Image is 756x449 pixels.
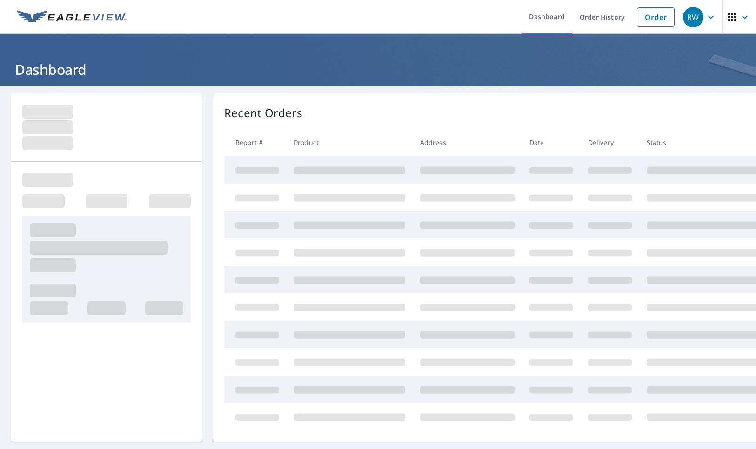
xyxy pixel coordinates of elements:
th: Report # [224,129,287,156]
p: Recent Orders [224,105,302,121]
th: Delivery [581,129,639,156]
a: Order [637,7,675,27]
img: EV Logo [17,10,127,24]
th: Date [522,129,581,156]
th: Address [413,129,522,156]
h1: Dashboard [11,60,745,79]
th: Product [287,129,413,156]
div: RW [683,7,703,27]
